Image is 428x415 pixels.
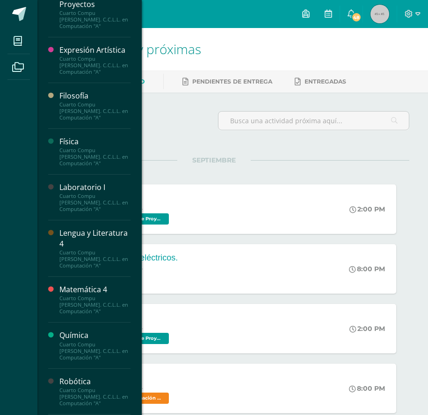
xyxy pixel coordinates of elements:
div: Laboratorio I [59,182,131,193]
div: Cuarto Compu [PERSON_NAME]. C.C.L.L. en Computación "A" [59,387,131,407]
div: Cuarto Compu [PERSON_NAME]. C.C.L.L. en Computación "A" [59,295,131,315]
div: Cuarto Compu [PERSON_NAME]. C.C.L.L. en Computación "A" [59,249,131,269]
div: Cuarto Compu [PERSON_NAME]. C.C.L.L. en Computación "A" [59,101,131,121]
div: Química [59,330,131,341]
div: Cuarto Compu [PERSON_NAME]. C.C.L.L. en Computación "A" [59,10,131,29]
div: Cuarto Compu [PERSON_NAME]. C.C.L.L. en Computación "A" [59,56,131,75]
div: Cuarto Compu [PERSON_NAME]. C.C.L.L. en Computación "A" [59,147,131,167]
a: Expresión ArtísticaCuarto Compu [PERSON_NAME]. C.C.L.L. en Computación "A" [59,45,131,75]
a: Matemática 4Cuarto Compu [PERSON_NAME]. C.C.L.L. en Computación "A" [59,284,131,315]
div: Expresión Artística [59,45,131,56]
div: Lengua y Literatura 4 [59,228,131,249]
div: Filosofía [59,91,131,101]
div: Robótica [59,376,131,387]
div: Cuarto Compu [PERSON_NAME]. C.C.L.L. en Computación "A" [59,341,131,361]
div: Cuarto Compu [PERSON_NAME]. C.C.L.L. en Computación "A" [59,193,131,212]
a: FísicaCuarto Compu [PERSON_NAME]. C.C.L.L. en Computación "A" [59,136,131,167]
a: Lengua y Literatura 4Cuarto Compu [PERSON_NAME]. C.C.L.L. en Computación "A" [59,228,131,269]
div: Física [59,136,131,147]
a: QuímicaCuarto Compu [PERSON_NAME]. C.C.L.L. en Computación "A" [59,330,131,360]
a: RobóticaCuarto Compu [PERSON_NAME]. C.C.L.L. en Computación "A" [59,376,131,407]
div: Matemática 4 [59,284,131,295]
a: Laboratorio ICuarto Compu [PERSON_NAME]. C.C.L.L. en Computación "A" [59,182,131,212]
a: FilosofíaCuarto Compu [PERSON_NAME]. C.C.L.L. en Computación "A" [59,91,131,121]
